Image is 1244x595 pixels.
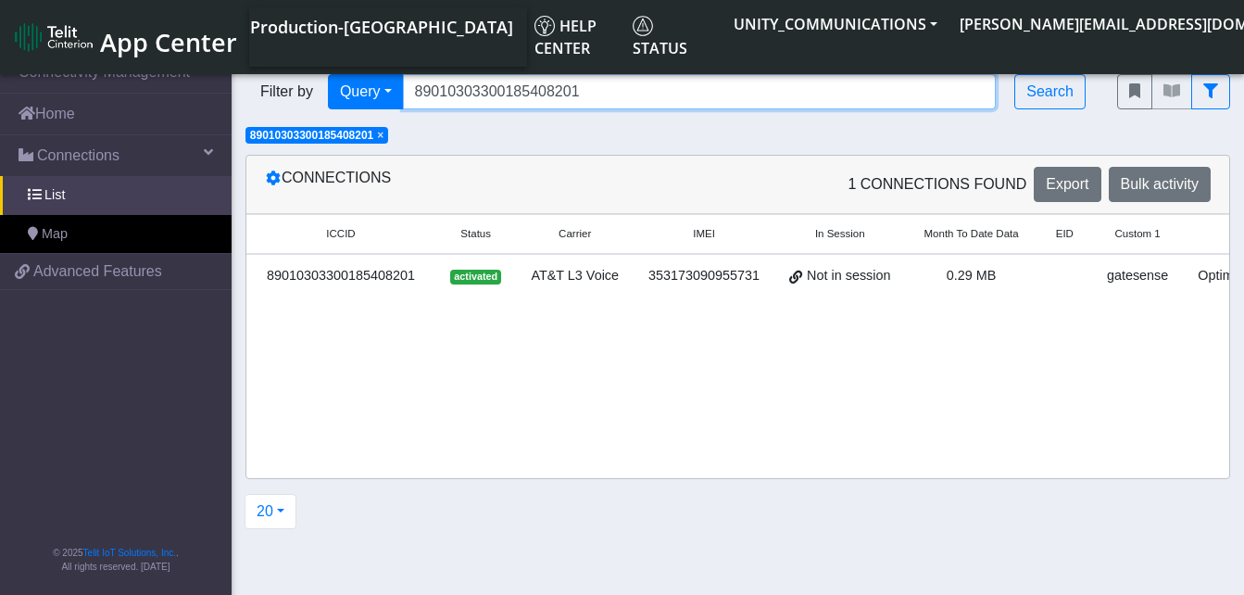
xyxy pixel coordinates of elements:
[1014,74,1086,109] button: Search
[527,7,625,67] a: Help center
[1056,226,1074,242] span: EID
[633,16,653,36] img: status.svg
[403,74,997,109] input: Search...
[33,260,162,283] span: Advanced Features
[460,226,491,242] span: Status
[42,224,68,245] span: Map
[645,266,763,286] div: 353173090955731
[527,266,622,286] div: AT&T L3 Voice
[1034,167,1100,202] button: Export
[37,145,119,167] span: Connections
[1103,266,1172,286] div: gatesense
[1117,74,1230,109] div: fitlers menu
[15,18,234,57] a: App Center
[100,25,237,59] span: App Center
[848,173,1026,196] span: 1 Connections found
[1114,226,1160,242] span: Custom 1
[924,226,1018,242] span: Month To Date Data
[245,81,328,103] span: Filter by
[625,7,723,67] a: Status
[83,548,176,558] a: Telit IoT Solutions, Inc.
[807,266,890,286] span: Not in session
[249,7,512,44] a: Your current platform instance
[44,185,65,206] span: List
[633,16,687,58] span: Status
[723,7,949,41] button: UNITY_COMMUNICATIONS
[326,226,355,242] span: ICCID
[328,74,404,109] button: Query
[534,16,597,58] span: Help center
[1109,167,1211,202] button: Bulk activity
[251,167,738,202] div: Connections
[250,129,373,142] span: 89010303300185408201
[1046,176,1088,192] span: Export
[947,268,997,283] span: 0.29 MB
[245,494,296,529] button: 20
[450,270,501,285] span: activated
[377,129,383,142] span: ×
[258,266,424,286] div: 89010303300185408201
[815,226,865,242] span: In Session
[1121,176,1199,192] span: Bulk activity
[15,22,93,52] img: logo-telit-cinterion-gw-new.png
[250,16,513,38] span: Production-[GEOGRAPHIC_DATA]
[693,226,715,242] span: IMEI
[377,130,383,141] button: Close
[559,226,591,242] span: Carrier
[534,16,555,36] img: knowledge.svg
